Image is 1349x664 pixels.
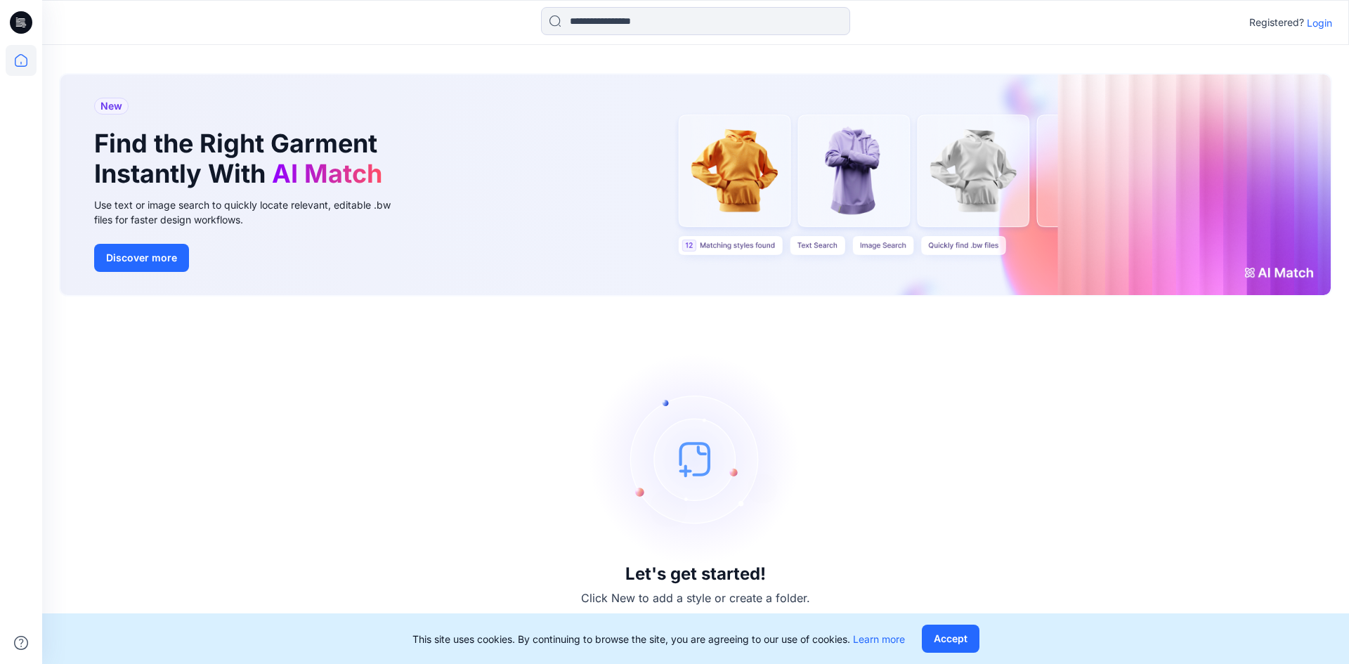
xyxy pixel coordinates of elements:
button: Discover more [94,244,189,272]
span: AI Match [272,158,382,189]
p: Click New to add a style or create a folder. [581,590,810,606]
img: empty-state-image.svg [590,353,801,564]
button: Accept [922,625,979,653]
div: Use text or image search to quickly locate relevant, editable .bw files for faster design workflows. [94,197,410,227]
h1: Find the Right Garment Instantly With [94,129,389,189]
h3: Let's get started! [625,564,766,584]
p: Registered? [1249,14,1304,31]
p: Login [1307,15,1332,30]
p: This site uses cookies. By continuing to browse the site, you are agreeing to our use of cookies. [412,632,905,646]
span: New [100,98,122,115]
a: Learn more [853,633,905,645]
